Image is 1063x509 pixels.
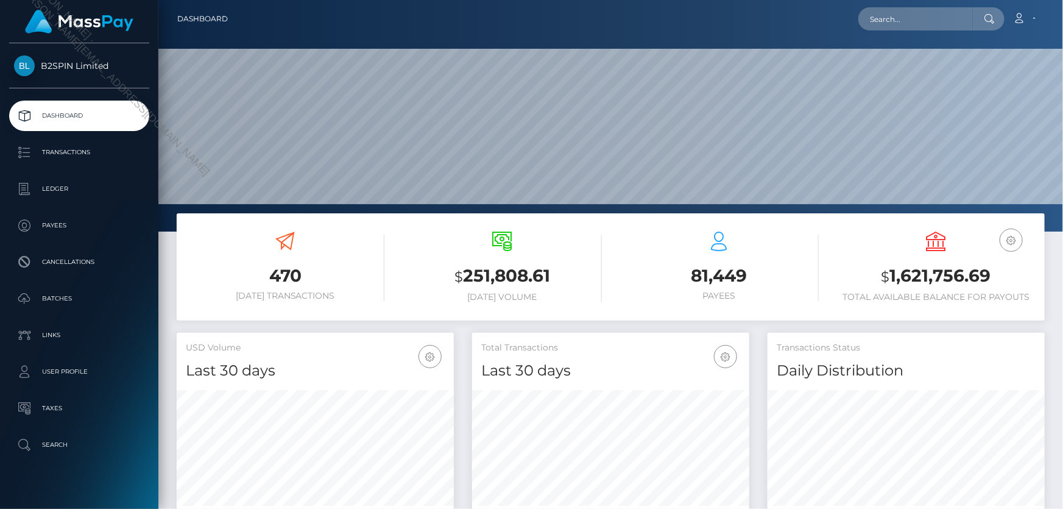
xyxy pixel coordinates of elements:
[14,253,144,271] p: Cancellations
[454,268,463,285] small: $
[481,360,740,382] h4: Last 30 days
[403,292,601,302] h6: [DATE] Volume
[403,264,601,289] h3: 251,808.61
[9,320,149,351] a: Links
[14,55,35,76] img: B2SPIN Limited
[14,363,144,381] p: User Profile
[9,174,149,204] a: Ledger
[9,357,149,387] a: User Profile
[881,268,890,285] small: $
[14,180,144,198] p: Ledger
[186,264,384,288] h3: 470
[14,143,144,162] p: Transactions
[14,107,144,125] p: Dashboard
[14,399,144,418] p: Taxes
[837,264,1036,289] h3: 1,621,756.69
[177,6,228,32] a: Dashboard
[858,7,973,30] input: Search...
[14,436,144,454] p: Search
[9,137,149,168] a: Transactions
[25,10,133,34] img: MassPay Logo
[186,342,445,354] h5: USD Volume
[9,210,149,241] a: Payees
[14,216,144,235] p: Payees
[777,360,1036,382] h4: Daily Distribution
[14,290,144,308] p: Batches
[481,342,740,354] h5: Total Transactions
[186,291,384,301] h6: [DATE] Transactions
[777,342,1036,354] h5: Transactions Status
[14,326,144,344] p: Links
[9,101,149,131] a: Dashboard
[9,430,149,460] a: Search
[9,247,149,277] a: Cancellations
[9,393,149,424] a: Taxes
[620,264,819,288] h3: 81,449
[9,60,149,71] span: B2SPIN Limited
[9,283,149,314] a: Batches
[186,360,445,382] h4: Last 30 days
[837,292,1036,302] h6: Total Available Balance for Payouts
[620,291,819,301] h6: Payees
